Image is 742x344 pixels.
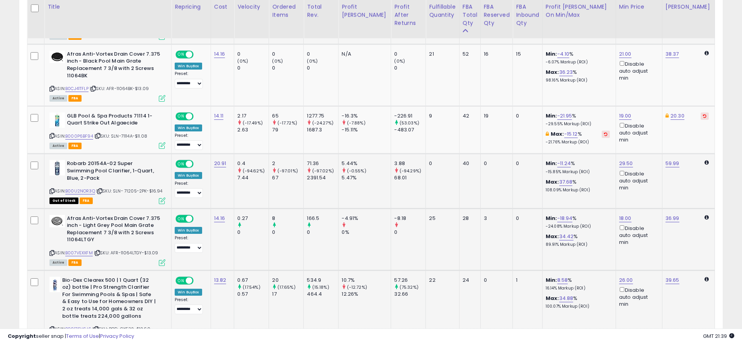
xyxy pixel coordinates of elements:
[342,126,391,133] div: -15.11%
[564,130,578,138] a: -15.12
[463,112,475,119] div: 42
[237,112,269,119] div: 2.17
[400,284,419,290] small: (75.32%)
[49,112,165,148] div: ASIN:
[307,229,338,236] div: 0
[272,51,303,58] div: 0
[619,121,656,144] div: Disable auto adjust min
[48,3,168,11] div: Title
[192,215,205,222] span: OFF
[429,160,453,167] div: 0
[192,277,205,284] span: OFF
[49,143,67,149] span: All listings currently available for purchase on Amazon
[546,304,610,309] p: 100.07% Markup (ROI)
[237,3,265,11] div: Velocity
[49,215,65,227] img: 31pHMB3ATdL._SL40_.jpg
[546,68,559,76] b: Max:
[192,113,205,119] span: OFF
[619,169,656,192] div: Disable auto adjust min
[394,112,425,119] div: -226.91
[342,277,391,284] div: 10.7%
[619,160,633,167] a: 29.50
[175,133,205,150] div: Preset:
[619,215,631,222] a: 18.00
[619,60,656,82] div: Disable auto adjust min
[237,65,269,72] div: 0
[65,85,88,92] a: B0CJ41TFLP
[67,215,161,245] b: Afras Anti-Vortex Drain Cover 7.375 inch - Light Grey Pool Main Grate Replacement 7 3/8 with 2 Sc...
[214,160,226,167] a: 20.91
[67,51,161,81] b: Afras Anti-Vortex Drain Cover 7.375 inch - Black Pool Main Grate Replacement 7 3/8 with 2 Screws ...
[546,242,610,247] p: 89.91% Markup (ROI)
[214,112,224,120] a: 14.11
[484,51,507,58] div: 16
[175,124,202,131] div: Win BuyBox
[559,233,574,240] a: 34.42
[665,3,711,11] div: [PERSON_NAME]
[394,58,405,64] small: (0%)
[49,259,67,266] span: All listings currently available for purchase on Amazon
[307,51,338,58] div: 0
[400,120,419,126] small: (53.03%)
[665,50,679,58] a: 38.37
[65,188,95,194] a: B00U2NOR3Q
[463,51,475,58] div: 52
[394,126,425,133] div: -483.07
[237,277,269,284] div: 0.67
[619,224,656,246] div: Disable auto adjust min
[484,3,510,27] div: FBA Reserved Qty
[463,277,475,284] div: 24
[62,277,156,322] b: Bio-Dex Clearex 500 | 1 Quart (32 oz) bottle | Pro Strength Clarifier For Swimming Pools & Spas |...
[342,160,391,167] div: 5.44%
[516,51,536,58] div: 15
[307,112,338,119] div: 1277.75
[546,112,610,127] div: %
[307,126,338,133] div: 1687.3
[347,120,366,126] small: (-7.88%)
[307,215,338,222] div: 166.5
[272,65,303,72] div: 0
[559,68,573,76] a: 36.23
[546,50,557,58] b: Min:
[94,250,158,256] span: | SKU: AFR-11064LTGY-$13.09
[665,276,679,284] a: 39.65
[394,3,422,27] div: Profit After Returns
[237,126,269,133] div: 2.63
[546,78,610,83] p: 98.16% Markup (ROI)
[516,215,536,222] div: 0
[557,215,573,222] a: -18.94
[272,58,283,64] small: (0%)
[312,168,334,174] small: (-97.02%)
[192,161,205,167] span: OFF
[342,3,388,19] div: Profit [PERSON_NAME]
[237,51,269,58] div: 0
[243,120,263,126] small: (-17.49%)
[557,50,570,58] a: -4.10
[557,276,568,284] a: 8.58
[272,277,303,284] div: 20
[67,160,161,184] b: Robarb 20154A-02 Super Swimming Pool Clarifier, 1-Quart, Blue, 2-Pack
[90,85,149,92] span: | SKU: AFR-11064BK-$13.09
[347,284,367,290] small: (-12.72%)
[546,233,559,240] b: Max:
[237,291,269,298] div: 0.57
[342,112,391,119] div: -16.3%
[342,215,391,222] div: -4.91%
[546,295,559,302] b: Max:
[176,277,186,284] span: ON
[100,332,134,340] a: Privacy Policy
[342,229,391,236] div: 0%
[546,140,610,145] p: -21.76% Markup (ROI)
[546,215,557,222] b: Min:
[175,71,205,89] div: Preset:
[619,286,656,308] div: Disable auto adjust min
[307,3,335,19] div: Total Rev.
[237,160,269,167] div: 0.4
[214,50,225,58] a: 14.16
[175,63,202,70] div: Win BuyBox
[429,51,453,58] div: 21
[80,198,93,204] span: FBA
[546,3,613,19] div: Profit [PERSON_NAME] on Min/Max
[272,160,303,167] div: 2
[546,233,610,247] div: %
